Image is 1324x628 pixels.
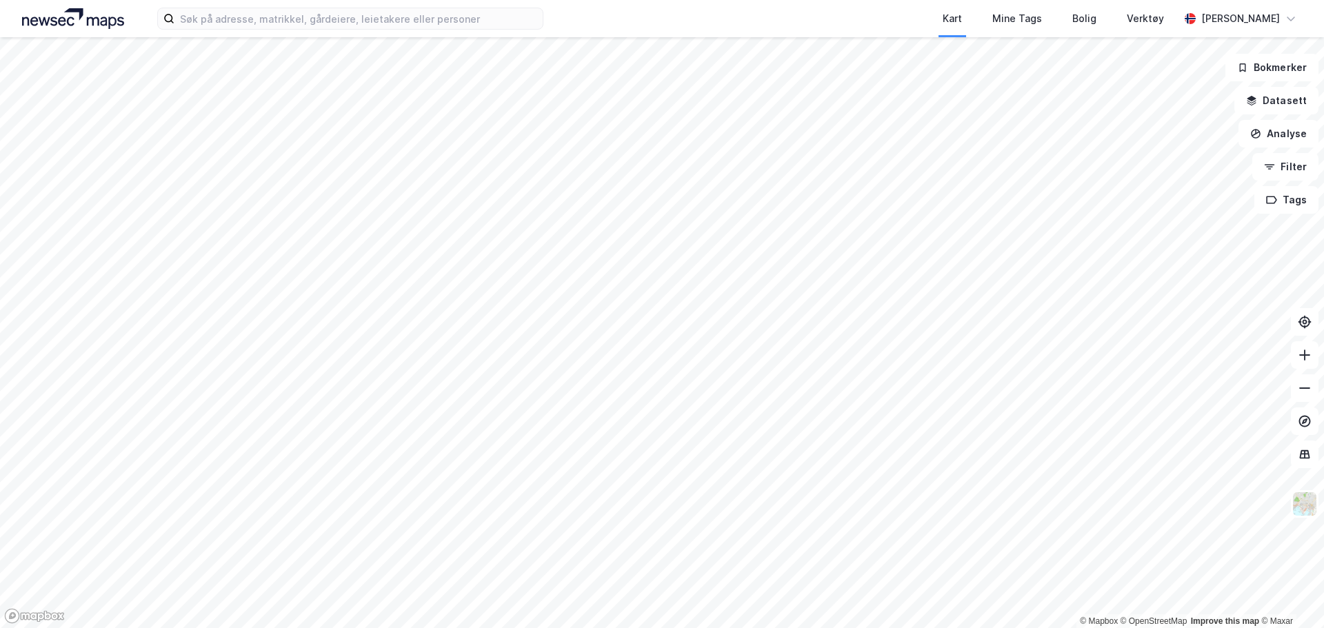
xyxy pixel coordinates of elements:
[22,8,124,29] img: logo.a4113a55bc3d86da70a041830d287a7e.svg
[1201,10,1280,27] div: [PERSON_NAME]
[1072,10,1096,27] div: Bolig
[1234,87,1318,114] button: Datasett
[1254,186,1318,214] button: Tags
[1127,10,1164,27] div: Verktøy
[1080,616,1118,626] a: Mapbox
[174,8,543,29] input: Søk på adresse, matrikkel, gårdeiere, leietakere eller personer
[1225,54,1318,81] button: Bokmerker
[992,10,1042,27] div: Mine Tags
[1238,120,1318,148] button: Analyse
[1121,616,1187,626] a: OpenStreetMap
[943,10,962,27] div: Kart
[1191,616,1259,626] a: Improve this map
[1292,491,1318,517] img: Z
[4,608,65,624] a: Mapbox homepage
[1255,562,1324,628] iframe: Chat Widget
[1252,153,1318,181] button: Filter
